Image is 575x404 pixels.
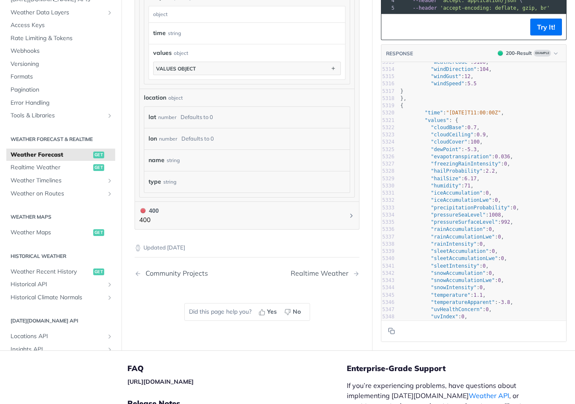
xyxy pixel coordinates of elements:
button: No [281,306,305,318]
span: : , [400,110,504,116]
h5: Enterprise-Grade Support [347,363,544,374]
div: 5348 [381,313,394,320]
span: : , [400,299,513,305]
span: Webhooks [11,47,113,55]
div: number [159,133,177,145]
span: Pagination [11,86,113,94]
button: Yes [256,306,281,318]
div: 5320 [381,109,394,117]
span: : , [400,66,492,72]
span: "rainAccumulation" [431,226,486,232]
div: 5319 [381,102,394,109]
span: : , [400,139,483,145]
button: Show subpages for Tools & Libraries [106,112,113,119]
h5: FAQ [127,363,347,374]
div: 5328 [381,168,394,175]
span: "iceAccumulation" [431,190,483,196]
button: Try It! [530,19,562,35]
span: values [153,49,172,57]
a: Historical APIShow subpages for Historical API [6,278,115,291]
div: 5331 [381,190,394,197]
span: 0 [489,270,492,276]
a: [URL][DOMAIN_NAME] [127,378,194,385]
div: 5322 [381,124,394,131]
span: "freezingRainIntensity" [431,161,501,167]
span: Weather Recent History [11,267,91,276]
svg: Chevron [348,212,355,219]
div: 5317 [381,87,394,95]
span: : , [400,124,480,130]
nav: Pagination Controls [135,261,359,286]
span: Weather Forecast [11,150,91,159]
span: 0 [498,277,501,283]
span: : , [400,132,489,138]
span: 104 [480,66,489,72]
div: number [158,111,176,123]
div: 5337 [381,233,394,240]
span: : , [400,277,504,283]
span: : , [400,292,486,298]
div: 5330 [381,182,394,189]
span: : , [400,270,495,276]
span: "pressureSurfaceLevel" [431,219,498,225]
span: 5.5 [467,81,477,87]
span: : , [400,211,504,217]
div: string [167,154,180,166]
div: values object [156,65,196,72]
span: 0 [489,226,492,232]
span: - [464,146,467,152]
div: Community Projects [141,269,208,277]
a: Weather Data LayersShow subpages for Weather Data Layers [6,6,115,19]
div: 5326 [381,153,394,160]
div: 5341 [381,262,394,269]
span: "snowIntensity" [431,285,476,290]
span: "uvHealthConcern" [431,306,483,312]
div: 5327 [381,160,394,168]
span: : , [400,255,507,261]
button: RESPONSE [386,49,413,57]
span: "cloudCover" [431,139,467,145]
div: 5329 [381,175,394,182]
span: : , [400,226,495,232]
span: "windSpeed" [431,81,464,87]
span: get [93,268,104,275]
span: : , [400,285,486,290]
span: get [93,151,104,158]
span: "pressureSeaLevel" [431,211,486,217]
span: "dewPoint" [431,146,461,152]
div: 5344 [381,284,394,291]
a: Rate Limiting & Tokens [6,32,115,44]
div: 200 - Result [506,49,532,57]
span: 0 [483,263,486,268]
a: Weather Forecastget [6,148,115,161]
a: Weather API [469,391,509,400]
div: 5336 [381,226,394,233]
span: : , [400,197,501,203]
span: "rainAccumulationLwe" [431,233,495,239]
span: --header [413,5,437,11]
a: Versioning [6,57,115,70]
div: string [163,176,176,188]
span: "precipitationProbability" [431,204,510,210]
span: Yes [267,307,277,316]
h2: [DATE][DOMAIN_NAME] API [6,317,115,325]
span: "sleetAccumulationLwe" [431,255,498,261]
a: Insights APIShow subpages for Insights API [6,343,115,355]
span: "windDirection" [431,66,476,72]
button: 200200-ResultExample [494,49,562,57]
span: 1.1 [473,292,483,298]
span: "evapotranspiration" [431,153,492,159]
div: 5324 [381,138,394,146]
span: Rate Limiting & Tokens [11,34,113,42]
div: 5347 [381,306,394,313]
h2: Historical Weather [6,252,115,260]
a: Pagination [6,84,115,96]
a: Access Keys [6,19,115,32]
div: 5334 [381,211,394,218]
span: : , [400,314,467,320]
span: : , [400,248,498,254]
span: get [93,164,104,171]
button: Copy to clipboard [386,325,397,337]
span: get [93,229,104,236]
span: Tools & Libraries [11,111,104,120]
